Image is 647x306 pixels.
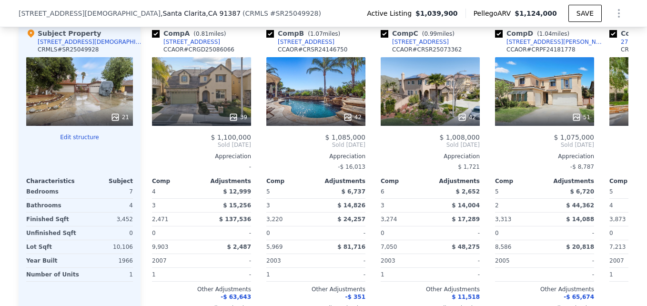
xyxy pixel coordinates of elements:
div: 1966 [81,254,133,267]
span: $ 1,075,000 [554,133,594,141]
div: - [318,268,365,281]
div: 1 [152,268,200,281]
div: Lot Sqft [26,240,78,254]
div: 21 [111,112,129,122]
span: 5,969 [266,244,283,250]
div: Comp [381,177,430,185]
span: -$ 65,674 [564,294,594,300]
div: Comp A [152,29,230,38]
span: $ 137,536 [219,216,251,223]
div: Bathrooms [26,199,78,212]
div: Appreciation [152,153,251,160]
div: Adjustments [202,177,251,185]
a: [STREET_ADDRESS] [381,38,449,46]
span: 5 [495,188,499,195]
div: - [432,254,480,267]
div: Subject Property [26,29,101,38]
div: Other Adjustments [266,286,365,293]
div: [STREET_ADDRESS][PERSON_NAME] [506,38,606,46]
span: $ 14,826 [337,202,365,209]
span: $ 20,818 [566,244,594,250]
div: Comp [266,177,316,185]
div: 42 [457,112,476,122]
span: 0 [152,230,156,236]
div: - [546,268,594,281]
button: SAVE [568,5,602,22]
span: $ 6,737 [342,188,365,195]
div: Adjustments [316,177,365,185]
a: [STREET_ADDRESS] [266,38,334,46]
div: [STREET_ADDRESS] [278,38,334,46]
div: Year Built [26,254,78,267]
div: 1 [381,268,428,281]
div: - [432,226,480,240]
span: $ 14,004 [452,202,480,209]
div: - [152,160,251,173]
div: Appreciation [266,153,365,160]
div: Number of Units [26,268,79,281]
div: 10,106 [81,240,133,254]
span: 0.81 [196,31,209,37]
span: Sold [DATE] [152,141,251,149]
div: [STREET_ADDRESS] [163,38,220,46]
span: 3,313 [495,216,511,223]
div: 1 [83,268,133,281]
span: $1,124,000 [515,10,557,17]
span: Pellego ARV [474,9,515,18]
span: $ 12,999 [223,188,251,195]
div: - [203,226,251,240]
div: 2005 [495,254,543,267]
span: 1.07 [310,31,323,37]
div: Adjustments [430,177,480,185]
div: 3 [152,199,200,212]
button: Edit structure [26,133,133,141]
div: - [203,268,251,281]
div: Comp C [381,29,458,38]
span: , Santa Clarita [161,9,241,18]
span: 7,050 [381,244,397,250]
div: CCAOR # CRSR24146750 [278,46,347,53]
div: 7 [81,185,133,198]
div: 2007 [152,254,200,267]
span: 0 [609,230,613,236]
span: # SR25049928 [270,10,319,17]
div: 39 [229,112,247,122]
span: 5 [266,188,270,195]
div: Finished Sqft [26,213,78,226]
div: - [546,226,594,240]
div: - [203,254,251,267]
span: 9,903 [152,244,168,250]
div: - [318,226,365,240]
span: $ 44,362 [566,202,594,209]
span: -$ 63,643 [221,294,251,300]
span: Sold [DATE] [495,141,594,149]
span: ( miles) [304,31,344,37]
span: 1.04 [539,31,552,37]
div: 0 [81,226,133,240]
div: Comp [152,177,202,185]
div: CCAOR # CRSR25073362 [392,46,462,53]
div: 4 [81,199,133,212]
span: 3,873 [609,216,626,223]
span: $ 81,716 [337,244,365,250]
a: [STREET_ADDRESS] [152,38,220,46]
div: Other Adjustments [381,286,480,293]
div: 51 [572,112,590,122]
div: - [432,268,480,281]
div: Comp B [266,29,344,38]
span: CRMLS [245,10,268,17]
span: $ 11,518 [452,294,480,300]
div: Comp [495,177,545,185]
span: 3,274 [381,216,397,223]
span: 4 [152,188,156,195]
span: 0 [266,230,270,236]
span: -$ 8,787 [570,163,594,170]
span: -$ 16,013 [338,163,365,170]
div: Unfinished Sqft [26,226,78,240]
div: Other Adjustments [495,286,594,293]
div: Subject [80,177,133,185]
div: 1 [266,268,314,281]
div: [STREET_ADDRESS] [392,38,449,46]
div: Appreciation [495,153,594,160]
span: 6 [381,188,384,195]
